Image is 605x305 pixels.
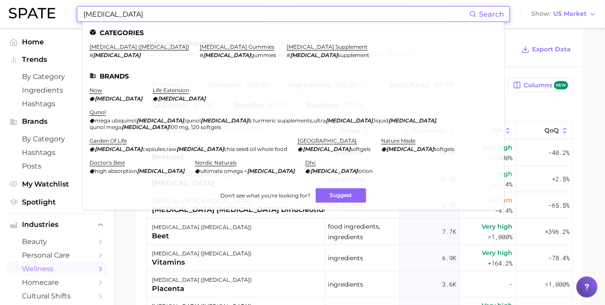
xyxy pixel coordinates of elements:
span: >1,000% [545,280,569,288]
span: ingredients [328,253,363,263]
input: Search here for a brand, industry, or ingredient [83,7,469,22]
span: beauty [22,237,92,246]
span: Posts [22,162,92,170]
span: cultural shifts [22,292,92,300]
button: Brands [7,115,107,128]
button: Suggest [316,188,366,203]
span: -78.4% [548,253,569,263]
span: -4.4% [495,205,513,216]
button: Columnsnew [508,78,573,93]
a: Ingredients [7,83,107,97]
span: Home [22,38,92,46]
a: nature made [382,137,416,144]
a: doctor's best [90,159,125,166]
em: [MEDICAL_DATA] [290,52,338,58]
a: [MEDICAL_DATA] gummies [200,43,274,50]
span: softgels [350,146,371,152]
a: beauty [7,235,107,248]
a: wellness [7,262,107,276]
span: Very high [482,248,513,258]
em: [MEDICAL_DATA] [137,168,184,174]
span: 3.6k [442,279,456,290]
img: SPATE [9,8,55,18]
span: # [200,52,203,58]
em: [MEDICAL_DATA] [95,146,142,152]
span: 7.7k [442,226,456,237]
span: High [497,169,513,179]
span: Trends [22,56,92,64]
span: by Category [22,135,92,143]
button: [MEDICAL_DATA] ([MEDICAL_DATA])beetfood ingredients, ingredients7.7kVery high>1,000%+396.2% [147,219,573,245]
div: vitamins [152,257,252,268]
a: qunol [90,109,106,115]
span: high absorption [95,168,137,174]
a: Home [7,35,107,49]
span: Hashtags [22,100,92,108]
span: Export Data [532,46,571,53]
em: [MEDICAL_DATA] [203,52,251,58]
em: [MEDICAL_DATA] [137,117,184,124]
span: & turmeric supplements [248,117,312,124]
span: -40.2% [548,147,569,158]
button: Export Data [519,43,573,56]
span: QoQ [545,127,559,134]
a: life extension [153,87,189,93]
button: QoQ [516,122,573,139]
span: +32.4% [492,179,513,190]
span: My Watchlist [22,180,92,188]
a: [GEOGRAPHIC_DATA] [298,137,357,144]
a: homecare [7,276,107,289]
span: # [287,52,290,58]
span: >1,000% [488,154,513,162]
span: >1,000% [488,233,513,241]
em: [MEDICAL_DATA] [326,117,373,124]
span: Spotlight [22,198,92,206]
em: [MEDICAL_DATA] [122,124,169,130]
button: Industries [7,218,107,231]
button: [MEDICAL_DATA] ([MEDICAL_DATA])vitaminsingredients6.9kVery high+164.2%-78.4% [147,245,573,271]
span: personal care [22,251,92,259]
a: [MEDICAL_DATA] ([MEDICAL_DATA]) [90,43,189,50]
span: +164.2% [488,258,513,269]
span: ultimate omega + [200,168,247,174]
span: homecare [22,278,92,287]
a: by Category [7,70,107,83]
span: mega ubiquinol [95,117,137,124]
span: Very high [482,221,513,232]
div: placenta [152,283,252,294]
span: food ingredients, ingredients [328,221,396,242]
span: US Market [553,11,587,16]
a: by Category [7,132,107,146]
div: , [90,146,287,152]
em: [MEDICAL_DATA] [201,117,248,124]
div: , , , , [90,117,486,130]
em: [MEDICAL_DATA] [247,168,295,174]
a: Hashtags [7,97,107,111]
a: now [90,87,102,93]
span: softgels [434,146,455,152]
span: ingredients [328,279,363,290]
a: dhc [305,159,316,166]
span: supplement [338,52,370,58]
span: +396.2% [545,226,569,237]
span: raw [166,146,176,152]
em: [MEDICAL_DATA] [158,95,205,102]
span: Hashtags [22,148,92,157]
div: beet [152,231,252,241]
div: [MEDICAL_DATA] [MEDICAL_DATA] dinucleotide (nad) [152,205,350,215]
a: garden of life [90,137,127,144]
em: [MEDICAL_DATA] [95,95,142,102]
a: [MEDICAL_DATA] supplement [287,43,368,50]
em: [MEDICAL_DATA] [310,168,358,174]
span: qunol mega [90,124,122,130]
em: [MEDICAL_DATA] [389,117,436,124]
span: Industries [22,221,92,229]
span: # [90,52,93,58]
span: new [554,81,568,90]
li: Brands [90,72,497,80]
div: [MEDICAL_DATA] ([MEDICAL_DATA]) [152,248,252,259]
button: Trends [7,53,107,66]
span: Columns [524,81,568,90]
div: [MEDICAL_DATA] ([MEDICAL_DATA]) [152,275,252,285]
a: cultural shifts [7,289,107,303]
